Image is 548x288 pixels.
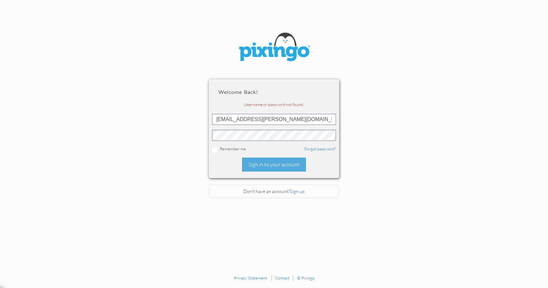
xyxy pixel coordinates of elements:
[212,101,336,107] div: Username or password not found.
[235,29,313,66] img: pixingo logo
[242,158,306,172] div: Sign in to your account
[234,275,267,280] a: Privacy Statement
[219,89,329,95] h2: Welcome back!
[275,275,290,280] a: Contact
[297,275,314,280] a: © Pixingo
[290,189,305,194] a: Sign up
[212,146,336,153] div: Remember me
[209,185,339,199] div: Don't have an account?
[212,114,336,125] input: ID or Email
[304,146,336,151] a: Forgot password?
